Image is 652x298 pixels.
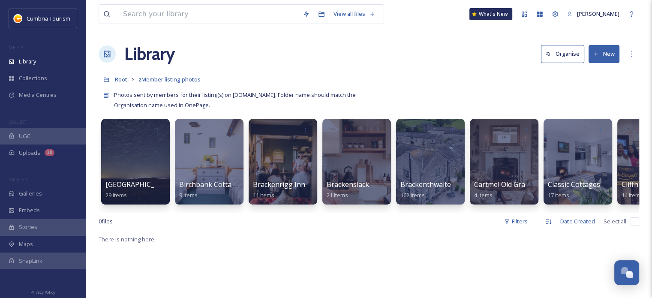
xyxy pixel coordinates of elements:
a: Brackenrigg Inn11 items [253,181,305,199]
span: Galleries [19,190,42,198]
span: There is nothing here. [99,235,156,243]
button: New [589,45,619,63]
a: View all files [329,6,379,22]
a: Brackenthwaite162 items [400,181,451,199]
span: 11 items [253,191,274,199]
a: Brackenslack21 items [327,181,369,199]
div: 10 [45,149,54,156]
span: [PERSON_NAME] [577,10,619,18]
button: Organise [541,45,584,63]
span: Classic Cottages [548,180,600,189]
input: Search your library [119,5,298,24]
span: MEDIA [9,44,24,51]
span: 9 items [179,191,198,199]
a: Classic Cottages17 items [548,181,600,199]
a: Library [124,41,175,67]
a: Root [115,74,127,84]
div: Date Created [556,213,599,230]
a: [GEOGRAPHIC_DATA]29 items [105,181,174,199]
span: zMember listing photos [138,75,201,83]
span: 162 items [400,191,425,199]
span: Embeds [19,206,40,214]
span: Cumbria Tourism [27,15,70,22]
span: Select all [604,217,626,226]
span: Uploads [19,149,40,157]
span: Collections [19,74,47,82]
span: 29 items [105,191,127,199]
span: COLLECT [9,119,27,125]
span: Library [19,57,36,66]
img: images.jpg [14,14,22,23]
div: Filters [500,213,532,230]
span: 4 items [474,191,493,199]
span: 0 file s [99,217,113,226]
span: 14 items [622,191,643,199]
a: What's New [469,8,512,20]
a: Birchbank Cottage9 items [179,181,240,199]
span: 17 items [548,191,569,199]
span: SnapLink [19,257,42,265]
a: Privacy Policy [30,286,55,297]
span: Photos sent by members for their listing(s) on [DOMAIN_NAME]. Folder name should match the Organi... [114,91,357,109]
span: WIDGETS [9,176,28,183]
span: Maps [19,240,33,248]
span: UGC [19,132,30,140]
a: [PERSON_NAME] [563,6,624,22]
span: [GEOGRAPHIC_DATA] [105,180,174,189]
span: 21 items [327,191,348,199]
span: Media Centres [19,91,57,99]
span: Brackenrigg Inn [253,180,305,189]
span: Brackenthwaite [400,180,451,189]
span: Root [115,75,127,83]
span: Stories [19,223,37,231]
span: Privacy Policy [30,289,55,295]
button: Open Chat [614,260,639,285]
span: Cartmel Old Grammar [474,180,544,189]
span: Birchbank Cottage [179,180,240,189]
span: Brackenslack [327,180,369,189]
a: Cartmel Old Grammar4 items [474,181,544,199]
a: zMember listing photos [138,74,201,84]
